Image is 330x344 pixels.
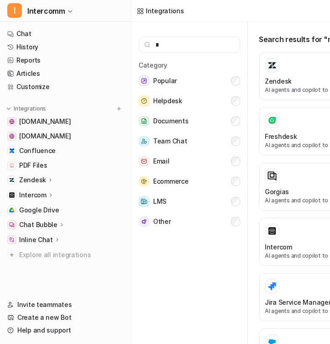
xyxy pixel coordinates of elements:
img: Team Chat [139,136,150,147]
span: Explore all integrations [19,248,124,262]
a: Help and support [4,324,127,337]
button: Team ChatTeam Chat [139,132,240,150]
img: Jira Service Management [268,282,277,291]
span: Other [153,216,171,227]
img: www.helpdesk.com [9,119,15,124]
a: Reports [4,54,127,67]
button: LMSLMS [139,192,240,211]
img: Ecommerce [139,176,150,187]
img: Email [139,156,150,167]
span: Email [153,156,170,167]
span: [DOMAIN_NAME] [19,117,71,126]
p: Intercom [19,191,46,200]
button: PopularPopular [139,72,240,90]
img: app.intercom.com [9,133,15,139]
img: Zendesk [9,177,15,183]
img: explore all integrations [7,250,16,259]
p: Inline Chat [19,235,53,244]
a: www.helpdesk.com[DOMAIN_NAME] [4,115,127,128]
h3: Gorgias [265,187,289,196]
span: [DOMAIN_NAME] [19,132,71,141]
span: PDF Files [19,161,47,170]
p: Chat Bubble [19,220,57,229]
img: Helpdesk [139,95,150,106]
span: Team Chat [153,136,187,147]
div: Integrations [146,6,184,16]
button: DocumentsDocuments [139,112,240,130]
img: Confluence [9,148,15,153]
span: Confluence [19,146,56,155]
h3: Freshdesk [265,132,297,141]
a: ConfluenceConfluence [4,144,127,157]
a: Chat [4,27,127,40]
img: Popular [139,75,150,86]
img: Intercom [9,192,15,198]
button: OtherOther [139,212,240,231]
a: Create a new Bot [4,311,127,324]
span: I [7,3,22,18]
span: Popular [153,75,177,86]
span: Ecommerce [153,176,188,187]
a: app.intercom.com[DOMAIN_NAME] [4,130,127,143]
a: Google DriveGoogle Drive [4,204,127,217]
a: Explore all integrations [4,249,127,261]
button: HelpdeskHelpdesk [139,92,240,110]
a: Customize [4,80,127,93]
p: Zendesk [19,175,46,185]
img: LMS [139,196,150,207]
span: Helpdesk [153,95,182,106]
h3: Zendesk [265,76,292,86]
p: Integrations [14,105,46,112]
img: Other [139,217,150,227]
img: Documents [139,116,150,127]
img: Google Drive [9,207,15,213]
a: Invite teammates [4,298,127,311]
span: LMS [153,196,166,207]
img: menu_add.svg [116,106,122,112]
a: Articles [4,67,127,80]
span: Google Drive [19,206,59,215]
h5: Category [139,60,240,70]
img: Inline Chat [9,237,15,243]
a: PDF FilesPDF Files [4,159,127,172]
a: History [4,41,127,53]
button: EcommerceEcommerce [139,172,240,191]
button: Integrations [4,104,49,113]
img: expand menu [5,106,12,112]
span: Documents [153,116,188,127]
a: Integrations [137,6,184,16]
h3: Intercom [265,242,292,252]
span: Intercomm [27,5,65,17]
img: PDF Files [9,163,15,168]
button: EmailEmail [139,152,240,170]
img: Chat Bubble [9,222,15,228]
